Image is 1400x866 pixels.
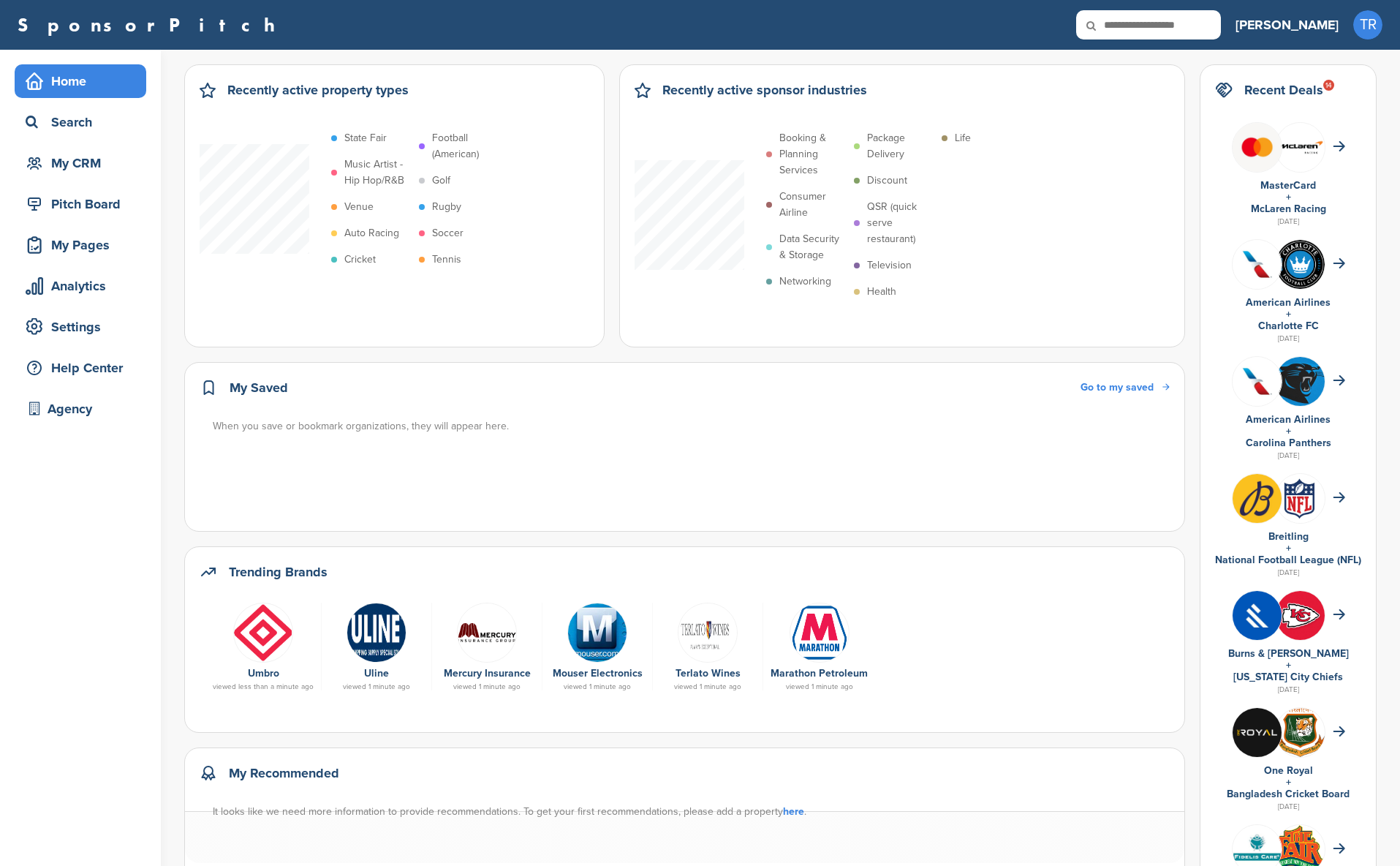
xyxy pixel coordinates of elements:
a: Burns & [PERSON_NAME] [1228,647,1349,660]
img: 330px charlotte fc logo.svg [1276,240,1325,289]
img: Mastercard logo [1233,123,1282,172]
h2: My Recommended [229,763,339,783]
div: Search [22,109,146,135]
img: Mut8nrxk 400x400 [1233,591,1282,640]
a: Uline logo [329,603,424,661]
a: Bangladesh Cricket Board [1227,788,1350,800]
a: Screen shot 2016 07 18 at 10.08.56 am [660,603,755,661]
a: Charlotte FC [1258,320,1319,332]
a: MasterCard [1260,179,1316,192]
a: Terlato Wines [676,667,741,679]
div: Home [22,68,146,94]
div: [DATE] [1215,566,1361,579]
a: Data [550,603,645,661]
div: [DATE] [1215,332,1361,345]
p: Auto Racing [344,225,399,241]
div: When you save or bookmark organizations, they will appear here. [213,418,1171,434]
a: Home [15,64,146,98]
p: Package Delivery [867,130,934,162]
div: 14 [1323,80,1334,91]
img: Data [567,603,627,663]
a: Marathon Petroleum [771,667,868,679]
a: Uline [364,667,389,679]
a: + [1286,425,1291,437]
a: McLaren Racing [1251,203,1326,215]
h2: Recent Deals [1244,80,1323,100]
a: My CRM [15,146,146,180]
div: viewed 1 minute ago [550,683,645,690]
a: Open uri20141112 50798 dasrc4 [771,603,868,661]
p: QSR (quick serve restaurant) [867,199,934,247]
img: Data [233,603,293,663]
a: + [1286,308,1291,320]
p: Television [867,257,912,274]
div: My CRM [22,150,146,176]
a: + [1286,776,1291,788]
a: One Royal [1264,764,1313,777]
p: Data Security & Storage [779,231,847,263]
h3: [PERSON_NAME] [1236,15,1339,35]
h2: Recently active sponsor industries [662,80,867,100]
img: Uline logo [347,603,406,663]
div: viewed 1 minute ago [771,683,868,690]
a: + [1286,659,1291,671]
a: American Airlines [1246,413,1331,426]
img: Mclaren racing logo [1276,123,1325,172]
a: Mercury Insurance [444,667,531,679]
img: Phks mjx 400x400 [1276,474,1325,523]
span: TR [1353,10,1382,39]
a: Mouser Electronics [553,667,643,679]
img: Q4ahkxz8 400x400 [1233,240,1282,289]
a: [PERSON_NAME] [1236,9,1339,41]
a: Search [15,105,146,139]
div: viewed less than a minute ago [213,683,314,690]
a: Help Center [15,351,146,385]
a: Agency [15,392,146,426]
img: Fxfzactq 400x400 [1276,357,1325,406]
div: viewed 1 minute ago [660,683,755,690]
h2: My Saved [230,377,288,398]
a: Go to my saved [1081,380,1170,396]
span: Go to my saved [1081,381,1154,394]
div: [DATE] [1215,800,1361,813]
h2: Recently active property types [227,80,409,100]
div: Settings [22,314,146,340]
div: Pitch Board [22,191,146,217]
a: Umbro [248,667,279,679]
p: State Fair [344,130,387,146]
a: + [1286,191,1291,203]
div: viewed 1 minute ago [439,683,534,690]
div: viewed 1 minute ago [329,683,424,690]
img: Open uri20141112 50798 dasrc4 [790,603,850,663]
a: American Airlines [1246,296,1331,309]
p: Consumer Airline [779,189,847,221]
div: Help Center [22,355,146,381]
p: Soccer [432,225,463,241]
div: [DATE] [1215,449,1361,462]
a: SponsorPitch [18,15,284,34]
p: Golf [432,173,450,189]
p: Networking [779,274,831,290]
img: Q4ahkxz8 400x400 [1233,357,1282,406]
div: My Pages [22,232,146,258]
p: Rugby [432,199,461,215]
p: Tennis [432,252,461,268]
div: [DATE] [1215,683,1361,696]
a: here [783,805,804,818]
a: [US_STATE] City Chiefs [1233,671,1343,683]
a: + [1286,542,1291,554]
p: Football (American) [432,130,499,162]
p: Life [955,130,971,146]
p: Health [867,284,896,300]
p: Venue [344,199,374,215]
a: National Football League (NFL) [1215,554,1361,566]
img: Mercu [457,603,517,663]
p: Discount [867,173,907,189]
img: Open uri20141112 64162 1947g57?1415806541 [1276,708,1325,757]
a: Mercu [439,603,534,661]
a: Breitling [1268,530,1309,543]
div: [DATE] [1215,215,1361,228]
img: S8lgkjzz 400x400 [1233,708,1282,757]
a: Carolina Panthers [1246,437,1331,449]
a: Settings [15,310,146,344]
